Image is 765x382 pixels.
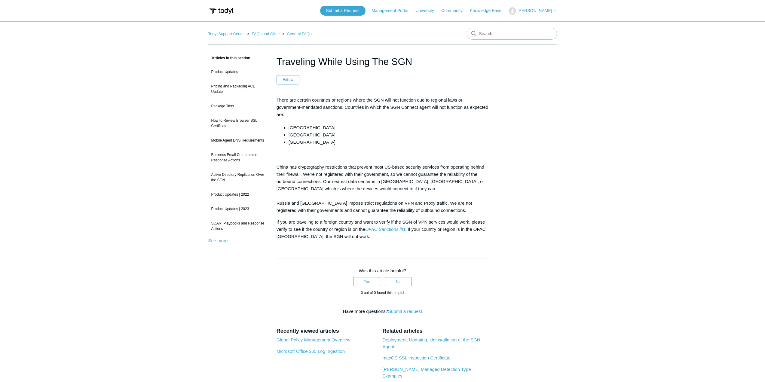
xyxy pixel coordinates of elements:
span: [PERSON_NAME] [517,8,552,13]
p: There are certain countries or regions where the SGN will not function due to regional laws or go... [277,96,489,118]
a: Mobile Agent DNS Requirements [208,135,268,146]
h2: Recently viewed articles [277,327,377,335]
a: Business Email Compromise - Response Actions [208,149,268,166]
a: Package Tiers [208,100,268,112]
li: [GEOGRAPHIC_DATA] [289,131,489,139]
p: If you are traveling to a foreign country and want to verify if the SGN of VPN services would wor... [277,219,489,240]
a: University [415,8,440,14]
a: macOS SSL Inspection Certificate [382,355,450,360]
a: Submit a Request [320,6,366,16]
button: This article was not helpful [385,277,412,286]
a: Product Updates | 2023 [208,203,268,215]
a: Pricing and Packaging ACL Update [208,81,268,97]
li: [GEOGRAPHIC_DATA] [289,139,489,146]
a: OFAC Sanctions list [365,227,405,232]
p: China has cryptography restrictions that prevent most US-based security services from operating b... [277,163,489,214]
a: Deployment, Updating, Uninstallation of the SGN Agent [382,337,480,349]
button: [PERSON_NAME] [509,7,557,15]
span: 0 out of 0 found this helpful [361,291,404,295]
a: Community [441,8,469,14]
a: Microsoft Office 365 Log Ingestion [277,349,345,354]
h1: Traveling While Using The SGN [277,54,489,69]
li: General FAQs [281,32,312,36]
li: Todyl Support Center [208,32,246,36]
span: Was this article helpful? [359,268,406,273]
a: See more [208,238,228,243]
a: Product Updates [208,66,268,78]
a: How to Review Browser SSL Certificate [208,115,268,132]
li: [GEOGRAPHIC_DATA] [289,124,489,131]
a: Submit a request [388,309,422,314]
a: Management Portal [372,8,414,14]
h2: Related articles [382,327,488,335]
a: General FAQs [287,32,311,36]
a: Product Updates | 2022 [208,189,268,200]
a: Global Policy Management Overview [277,337,350,342]
li: FAQs and Other [246,32,281,36]
a: [PERSON_NAME] Managed Detection Type Examples [382,367,471,379]
button: Follow Article [277,75,300,84]
a: Todyl Support Center [208,32,245,36]
input: Search [467,28,557,40]
span: Articles in this section [208,56,250,60]
a: FAQs and Other [252,32,280,36]
a: Active Directory Replication Over the SGN [208,169,268,186]
button: This article was helpful [353,277,380,286]
a: SOAR: Playbooks and Response Actions [208,218,268,234]
div: Have more questions? [277,308,489,315]
a: Knowledge Base [470,8,507,14]
img: Todyl Support Center Help Center home page [208,5,234,17]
